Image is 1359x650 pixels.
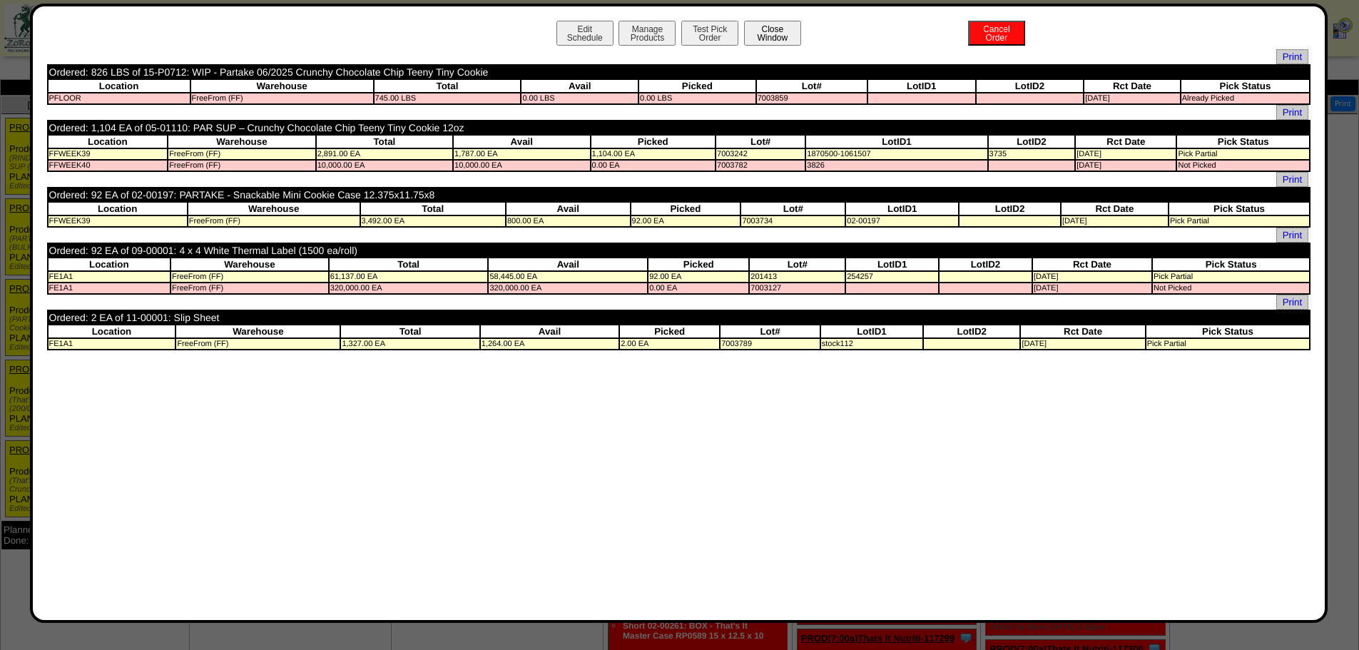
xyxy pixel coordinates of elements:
[806,149,987,159] td: 1870500-1061507
[188,203,360,215] th: Warehouse
[49,325,175,337] th: Location
[317,136,452,148] th: Total
[330,258,488,270] th: Total
[846,203,958,215] th: LotID1
[171,283,328,293] td: FreeFrom (FF)
[846,216,958,226] td: 02-00197
[361,203,505,215] th: Total
[489,283,647,293] td: 320,000.00 EA
[806,136,987,148] th: LotID1
[49,272,170,282] td: FE1A1
[716,136,805,148] th: Lot#
[1276,295,1308,310] a: Print
[341,325,479,337] th: Total
[507,203,630,215] th: Avail
[454,149,589,159] td: 1,787.00 EA
[188,216,360,226] td: FreeFrom (FF)
[1033,283,1151,293] td: [DATE]
[1084,80,1179,92] th: Rct Date
[1076,161,1176,171] td: [DATE]
[741,203,845,215] th: Lot#
[375,80,521,92] th: Total
[361,216,505,226] td: 3,492.00 EA
[341,339,479,349] td: 1,327.00 EA
[168,136,315,148] th: Warehouse
[481,339,619,349] td: 1,264.00 EA
[1181,80,1309,92] th: Pick Status
[1177,149,1309,159] td: Pick Partial
[330,283,488,293] td: 320,000.00 EA
[648,272,748,282] td: 92.00 EA
[49,66,1084,78] td: Ordered: 826 LBS of 15-P0712: WIP ‐ Partake 06/2025 Crunchy Chocolate Chip Teeny Tiny Cookie
[648,283,748,293] td: 0.00 EA
[716,149,805,159] td: 7003242
[1153,283,1309,293] td: Not Picked
[454,161,589,171] td: 10,000.00 EA
[507,216,630,226] td: 800.00 EA
[744,21,801,46] button: CloseWindow
[49,80,190,92] th: Location
[489,272,647,282] td: 58,445.00 EA
[1076,136,1176,148] th: Rct Date
[681,21,738,46] button: Test PickOrder
[176,339,340,349] td: FreeFrom (FF)
[556,21,614,46] button: EditSchedule
[191,93,373,103] td: FreeFrom (FF)
[846,272,938,282] td: 254257
[1169,203,1309,215] th: Pick Status
[1084,93,1179,103] td: [DATE]
[489,258,647,270] th: Avail
[317,161,452,171] td: 10,000.00 EA
[49,93,190,103] td: PFLOOR
[750,283,845,293] td: 7003127
[49,339,175,349] td: FE1A1
[868,80,975,92] th: LotID1
[743,32,803,43] a: CloseWindow
[977,80,1084,92] th: LotID2
[481,325,619,337] th: Avail
[171,258,328,270] th: Warehouse
[620,325,719,337] th: Picked
[171,272,328,282] td: FreeFrom (FF)
[330,272,488,282] td: 61,137.00 EA
[1276,172,1308,187] a: Print
[1276,49,1308,64] a: Print
[620,339,719,349] td: 2.00 EA
[591,149,716,159] td: 1,104.00 EA
[924,325,1019,337] th: LotID2
[168,149,315,159] td: FreeFrom (FF)
[757,93,867,103] td: 7003859
[648,258,748,270] th: Picked
[940,258,1032,270] th: LotID2
[454,136,589,148] th: Avail
[375,93,521,103] td: 745.00 LBS
[49,311,1020,324] td: Ordered: 2 EA of 11-00001: Slip Sheet
[619,21,676,46] button: ManageProducts
[49,149,168,159] td: FFWEEK39
[591,161,716,171] td: 0.00 EA
[49,161,168,171] td: FFWEEK40
[1276,228,1308,243] a: Print
[1033,272,1151,282] td: [DATE]
[1033,258,1151,270] th: Rct Date
[721,325,820,337] th: Lot#
[1062,203,1168,215] th: Rct Date
[1146,339,1309,349] td: Pick Partial
[1153,258,1309,270] th: Pick Status
[591,136,716,148] th: Picked
[49,283,170,293] td: FE1A1
[846,258,938,270] th: LotID1
[1276,105,1308,120] span: Print
[821,325,922,337] th: LotID1
[750,258,845,270] th: Lot#
[521,93,638,103] td: 0.00 LBS
[968,21,1025,46] button: CancelOrder
[1076,149,1176,159] td: [DATE]
[741,216,845,226] td: 7003734
[1169,216,1309,226] td: Pick Partial
[1177,161,1309,171] td: Not Picked
[49,244,1032,257] td: Ordered: 92 EA of 09-00001: 4 x 4 White Thermal Label (1500 ea/roll)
